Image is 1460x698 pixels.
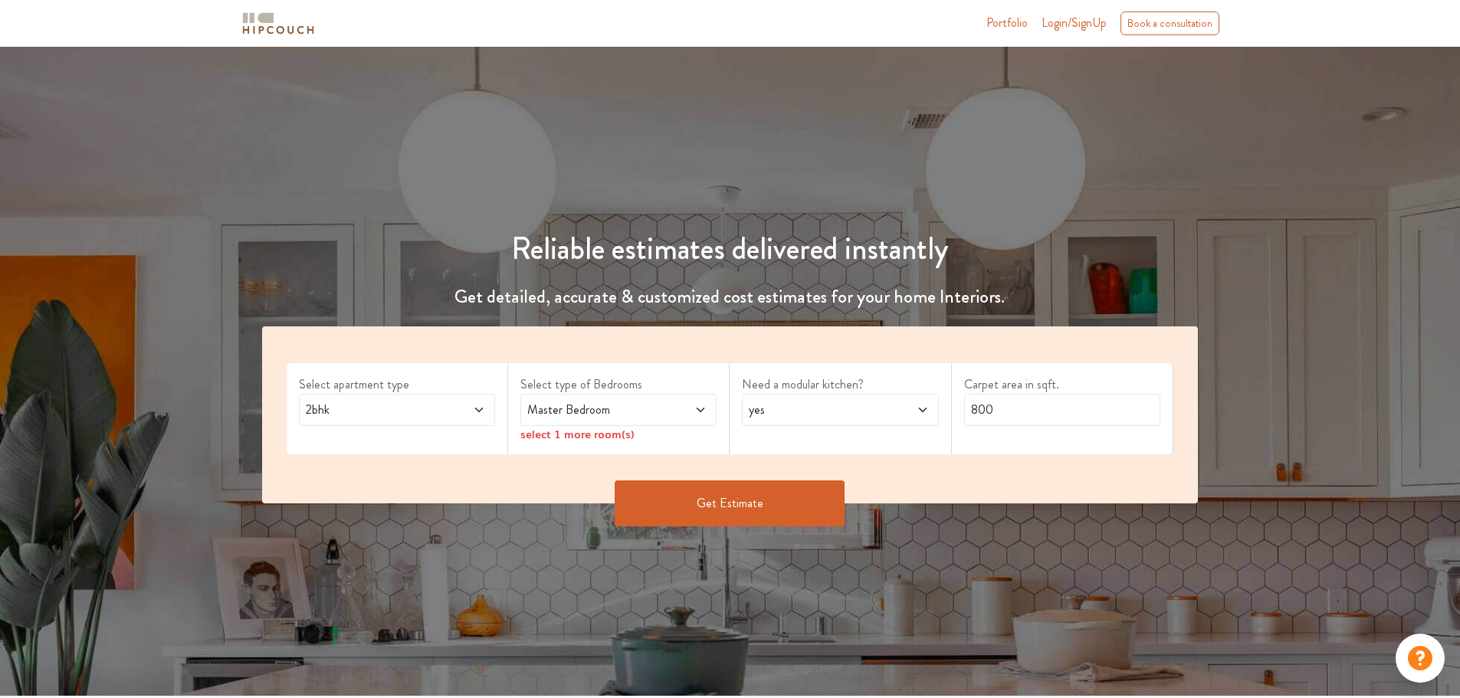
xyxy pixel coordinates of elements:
div: Book a consultation [1120,11,1219,35]
span: logo-horizontal.svg [240,6,317,41]
span: Master Bedroom [524,401,661,419]
a: Portfolio [986,14,1028,32]
div: select 1 more room(s) [520,426,717,442]
label: Need a modular kitchen? [742,375,938,394]
h4: Get detailed, accurate & customized cost estimates for your home Interiors. [253,286,1208,308]
img: logo-horizontal.svg [240,10,317,37]
button: Get Estimate [615,480,845,526]
span: yes [746,401,883,419]
label: Carpet area in sqft. [964,375,1160,394]
label: Select apartment type [299,375,495,394]
span: 2bhk [303,401,440,419]
label: Select type of Bedrooms [520,375,717,394]
span: Login/SignUp [1042,14,1107,31]
h1: Reliable estimates delivered instantly [253,231,1208,267]
input: Enter area sqft [964,394,1160,426]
